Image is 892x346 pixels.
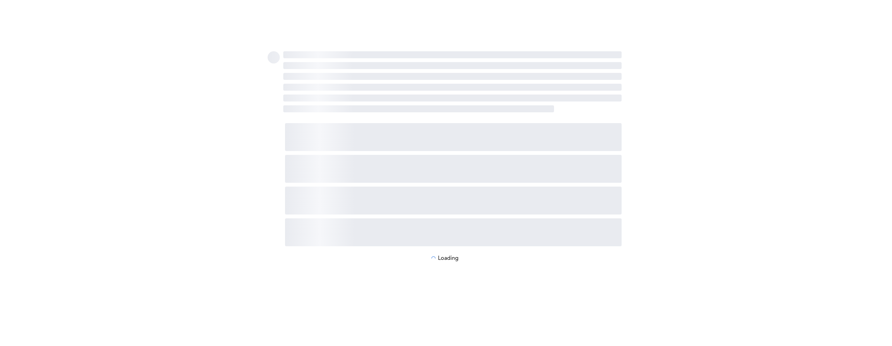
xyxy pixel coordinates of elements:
[283,62,622,69] span: ‌
[268,51,280,63] span: ‌
[283,105,554,112] span: ‌
[285,187,622,215] span: ‌
[438,255,459,262] p: Loading
[285,123,622,151] span: ‌
[283,73,622,80] span: ‌
[283,84,622,91] span: ‌
[283,95,622,101] span: ‌
[283,51,622,58] span: ‌
[285,218,622,246] span: ‌
[285,155,622,183] span: ‌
